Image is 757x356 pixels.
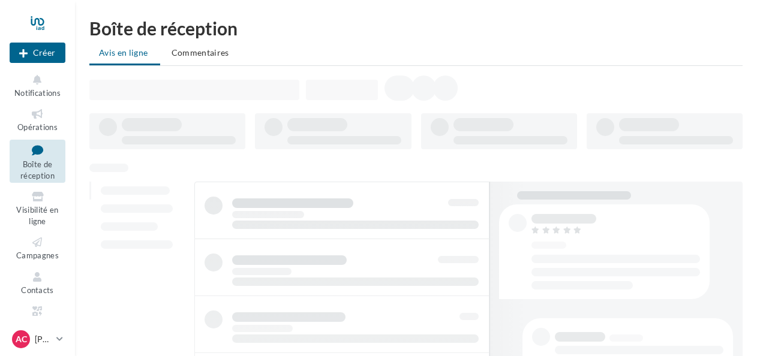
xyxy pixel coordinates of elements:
[20,159,55,180] span: Boîte de réception
[10,268,65,297] a: Contacts
[10,105,65,134] a: Opérations
[10,71,65,100] button: Notifications
[10,43,65,63] div: Nouvelle campagne
[89,19,743,37] div: Boîte de réception
[16,251,59,260] span: Campagnes
[16,205,58,226] span: Visibilité en ligne
[14,88,61,98] span: Notifications
[10,328,65,351] a: AC [PERSON_NAME]
[10,140,65,183] a: Boîte de réception
[17,122,58,132] span: Opérations
[10,43,65,63] button: Créer
[10,302,65,331] a: Médiathèque
[21,285,54,295] span: Contacts
[10,188,65,228] a: Visibilité en ligne
[172,47,229,58] span: Commentaires
[16,333,27,345] span: AC
[10,233,65,263] a: Campagnes
[35,333,52,345] p: [PERSON_NAME]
